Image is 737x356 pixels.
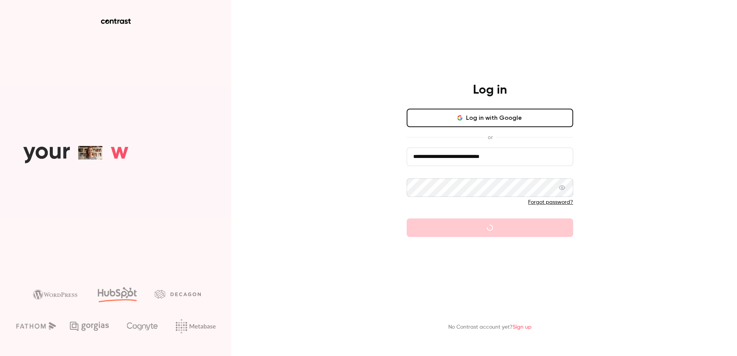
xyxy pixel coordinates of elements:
span: or [484,133,496,141]
button: Log in with Google [407,109,573,127]
a: Forgot password? [528,200,573,205]
h4: Log in [473,82,507,98]
p: No Contrast account yet? [448,323,532,331]
img: decagon [155,290,201,298]
a: Sign up [513,324,532,330]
